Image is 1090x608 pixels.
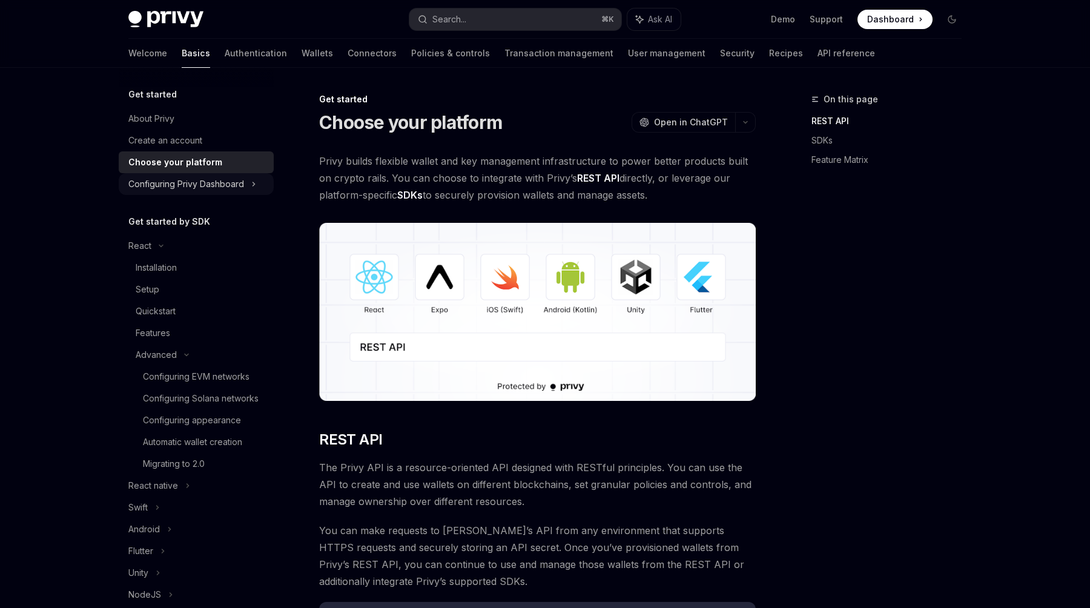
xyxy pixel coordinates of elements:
a: Dashboard [857,10,933,29]
div: Migrating to 2.0 [143,457,205,471]
div: Search... [432,12,466,27]
div: Configuring appearance [143,413,241,428]
a: REST API [811,111,971,131]
a: Basics [182,39,210,68]
a: Choose your platform [119,151,274,173]
a: Automatic wallet creation [119,431,274,453]
a: Create an account [119,130,274,151]
span: Ask AI [648,13,672,25]
a: SDKs [811,131,971,150]
a: Configuring Solana networks [119,388,274,409]
div: About Privy [128,111,174,126]
a: About Privy [119,108,274,130]
div: Create an account [128,133,202,148]
div: Configuring Privy Dashboard [128,177,244,191]
span: Dashboard [867,13,914,25]
span: You can make requests to [PERSON_NAME]’s API from any environment that supports HTTPS requests an... [319,522,756,590]
span: Open in ChatGPT [654,116,728,128]
a: Support [810,13,843,25]
a: Configuring appearance [119,409,274,431]
a: Wallets [302,39,333,68]
a: User management [628,39,705,68]
strong: SDKs [397,189,423,201]
div: React native [128,478,178,493]
span: The Privy API is a resource-oriented API designed with RESTful principles. You can use the API to... [319,459,756,510]
div: Choose your platform [128,155,222,170]
div: Quickstart [136,304,176,319]
div: Android [128,522,160,537]
div: React [128,239,151,253]
a: Quickstart [119,300,274,322]
div: Features [136,326,170,340]
span: REST API [319,430,382,449]
div: Swift [128,500,148,515]
a: Installation [119,257,274,279]
a: Recipes [769,39,803,68]
button: Open in ChatGPT [632,112,735,133]
a: Connectors [348,39,397,68]
strong: REST API [577,172,619,184]
img: dark logo [128,11,203,28]
a: Configuring EVM networks [119,366,274,388]
span: ⌘ K [601,15,614,24]
span: On this page [824,92,878,107]
div: Get started [319,93,756,105]
a: Feature Matrix [811,150,971,170]
div: Configuring EVM networks [143,369,249,384]
div: Unity [128,566,148,580]
a: Features [119,322,274,344]
div: Flutter [128,544,153,558]
a: Demo [771,13,795,25]
button: Ask AI [627,8,681,30]
a: Welcome [128,39,167,68]
img: images/Platform2.png [319,223,756,401]
a: Transaction management [504,39,613,68]
span: Privy builds flexible wallet and key management infrastructure to power better products built on ... [319,153,756,203]
div: Advanced [136,348,177,362]
h5: Get started by SDK [128,214,210,229]
button: Toggle dark mode [942,10,962,29]
a: Migrating to 2.0 [119,453,274,475]
div: Setup [136,282,159,297]
div: Configuring Solana networks [143,391,259,406]
h1: Choose your platform [319,111,502,133]
a: Policies & controls [411,39,490,68]
div: Automatic wallet creation [143,435,242,449]
div: Installation [136,260,177,275]
a: Security [720,39,755,68]
button: Search...⌘K [409,8,621,30]
a: Setup [119,279,274,300]
a: Authentication [225,39,287,68]
h5: Get started [128,87,177,102]
a: API reference [817,39,875,68]
div: NodeJS [128,587,161,602]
